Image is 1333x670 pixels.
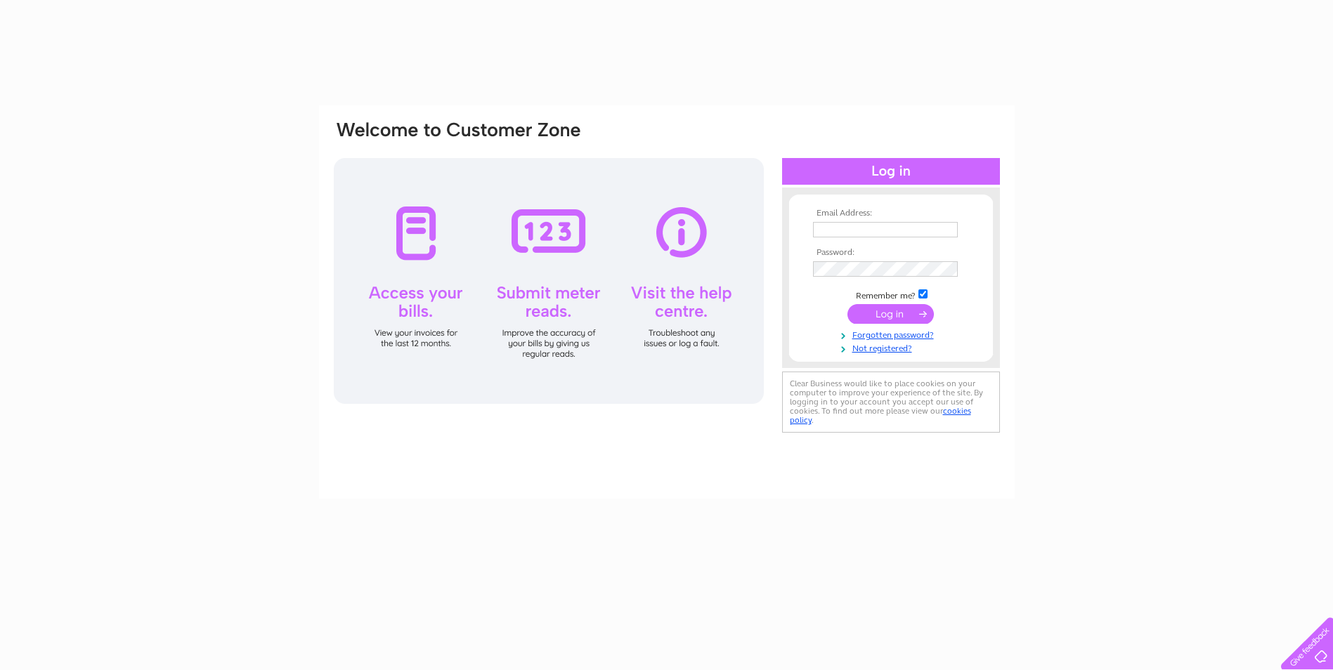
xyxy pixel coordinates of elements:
[847,304,934,324] input: Submit
[813,341,973,354] a: Not registered?
[809,248,973,258] th: Password:
[790,406,971,425] a: cookies policy
[782,372,1000,433] div: Clear Business would like to place cookies on your computer to improve your experience of the sit...
[813,327,973,341] a: Forgotten password?
[809,287,973,301] td: Remember me?
[809,209,973,218] th: Email Address:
